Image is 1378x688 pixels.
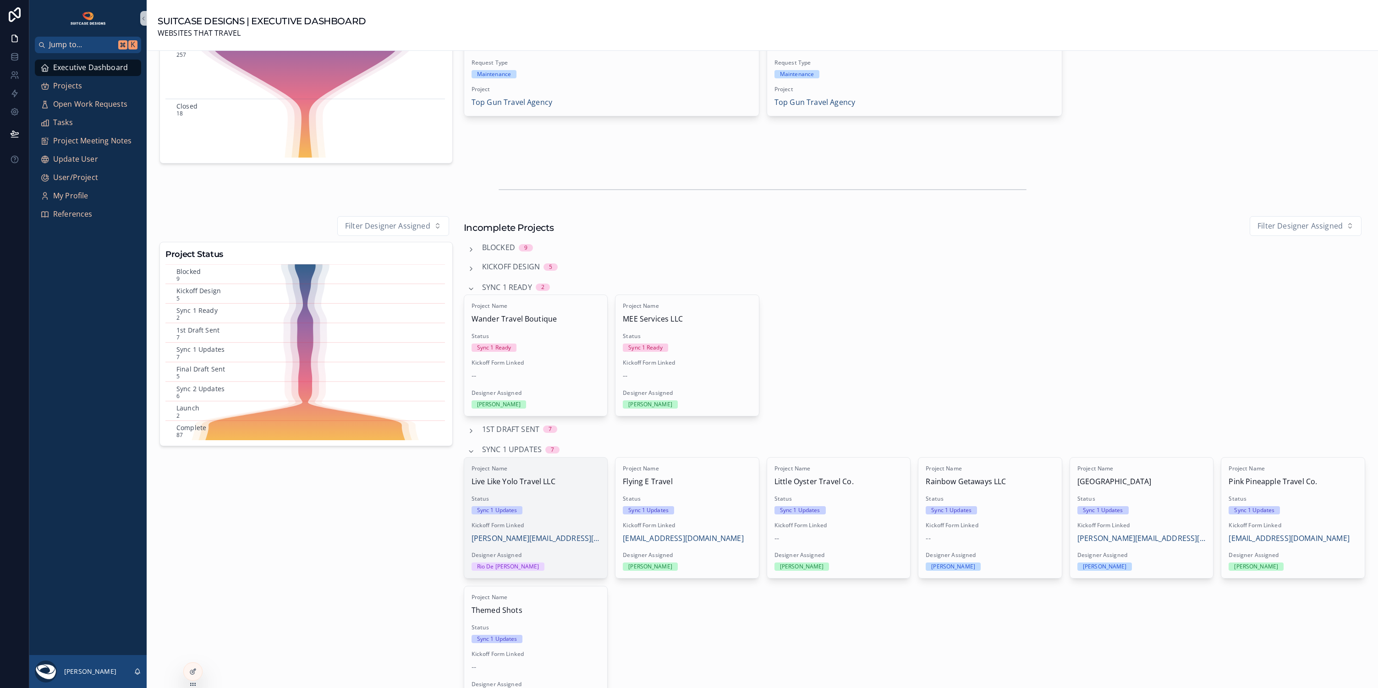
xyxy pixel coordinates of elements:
span: Filter Designer Assigned [1257,220,1343,232]
text: Sync 2 Updates [176,384,225,393]
div: [PERSON_NAME] [1234,562,1278,571]
a: Top Gun Travel Agency [774,97,855,109]
span: Jump to... [49,39,115,51]
text: Closed [176,101,198,110]
div: [PERSON_NAME] [628,400,672,409]
a: [EMAIL_ADDRESS][DOMAIN_NAME] [623,533,743,545]
span: Project Name [623,302,752,310]
span: Executive Dashboard [53,62,128,74]
span: Project Meeting Notes [53,135,132,147]
img: App logo [70,11,107,26]
button: Select Button [1250,216,1362,236]
span: Sync 1 Ready [482,282,532,294]
span: Tasks [53,117,73,129]
text: Launch [176,404,199,412]
span: Project [472,86,752,93]
a: References [35,206,141,223]
a: Project NameRainbow Getaways LLCStatusSync 1 UpdatesKickoff Form Linked--Designer Assigned[PERSON... [918,457,1062,579]
span: Update User [53,153,98,165]
div: [PERSON_NAME] [628,562,672,571]
text: 87 [176,431,183,439]
a: Project NameWander Travel BoutiqueStatusSync 1 ReadyKickoff Form Linked--Designer Assigned[PERSON... [464,295,608,416]
div: Sync 1 Updates [1083,506,1123,514]
text: 6 [176,392,180,400]
span: My Profile [53,190,88,202]
span: Project Name [472,594,600,601]
span: Project Name [774,465,903,472]
span: Project Name [472,465,600,472]
span: Rainbow Getaways LLC [926,476,1054,488]
span: Sync 1 Updates [482,444,542,456]
span: Kickoff Form Linked [623,359,752,366]
div: 5 [549,263,552,271]
a: [PERSON_NAME][EMAIL_ADDRESS][DOMAIN_NAME] [472,533,600,545]
span: -- [926,533,930,545]
span: Designer Assigned [472,681,600,688]
text: 7 [176,353,180,361]
button: Jump to...K [35,37,141,53]
span: Status [926,495,1054,502]
span: Wander Travel Boutique [472,313,600,325]
span: Designer Assigned [1229,551,1357,559]
text: 5 [176,372,180,380]
span: Kickoff Form Linked [1229,522,1357,529]
text: 2 [176,314,180,322]
text: Blocked [176,267,201,276]
a: Executive Dashboard [35,60,141,76]
a: User/Project [35,169,141,186]
div: Maintenance [780,70,814,78]
a: Project NameFlying E TravelStatusSync 1 UpdatesKickoff Form Linked[EMAIL_ADDRESS][DOMAIN_NAME]Des... [615,457,759,579]
text: 5 [176,295,180,302]
text: 18 [176,109,183,117]
div: Rio De [PERSON_NAME] [477,562,539,571]
span: Project Name [1077,465,1206,472]
span: Project [774,86,1054,93]
text: 9 [176,275,180,283]
span: Kickoff Form Linked [472,359,600,366]
div: scrollable content [29,53,147,235]
span: Kickoff Form Linked [1077,522,1206,529]
div: [PERSON_NAME] [1083,562,1127,571]
div: Sync 1 Ready [477,344,511,352]
div: Sync 1 Updates [931,506,972,514]
span: Kickoff Form Linked [472,650,600,658]
span: WEBSITES THAT TRAVEL [158,27,366,39]
a: Project NamePink Pineapple Travel Co.StatusSync 1 UpdatesKickoff Form Linked[EMAIL_ADDRESS][DOMAI... [1221,457,1365,579]
span: Designer Assigned [472,389,600,397]
span: Designer Assigned [472,551,600,559]
span: Filter Designer Assigned [345,220,430,232]
a: Project NameLive Like Yolo Travel LLCStatusSync 1 UpdatesKickoff Form Linked[PERSON_NAME][EMAIL_A... [464,457,608,579]
span: Project Name [623,465,752,472]
span: Kickoff Form Linked [472,522,600,529]
a: Projects [35,78,141,94]
span: Little Oyster Travel Co. [774,476,903,488]
span: Kickoff Form Linked [774,522,903,529]
a: [PERSON_NAME][EMAIL_ADDRESS][DOMAIN_NAME] [1077,533,1206,545]
span: Status [774,495,903,502]
a: Project NameLittle Oyster Travel Co.StatusSync 1 UpdatesKickoff Form Linked--Designer Assigned[PE... [767,457,911,579]
span: Themed Shots [472,605,600,617]
span: Status [1229,495,1357,502]
span: K [129,41,137,49]
span: Live Like Yolo Travel LLC [472,476,600,488]
a: Update User [35,151,141,168]
text: Sync 1 Ready [176,306,218,315]
text: Complete [176,423,206,432]
text: 2 [176,412,180,420]
a: Tasks [35,115,141,131]
div: [PERSON_NAME] [780,562,824,571]
span: Pink Pineapple Travel Co. [1229,476,1357,488]
div: [PERSON_NAME] [477,400,521,409]
a: [EMAIL_ADDRESS][DOMAIN_NAME] [1229,533,1349,545]
h1: SUITCASE DESIGNS | EXECUTIVE DASHBOARD [158,15,366,27]
span: Open Work Requests [53,98,127,110]
span: 1st Draft Sent [482,424,539,436]
span: -- [623,370,627,382]
a: Project Meeting Notes [35,133,141,149]
span: Request Type [774,59,1054,66]
text: 1st Draft Sent [176,326,220,334]
span: Designer Assigned [1077,551,1206,559]
div: Sync 1 Updates [477,506,517,514]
